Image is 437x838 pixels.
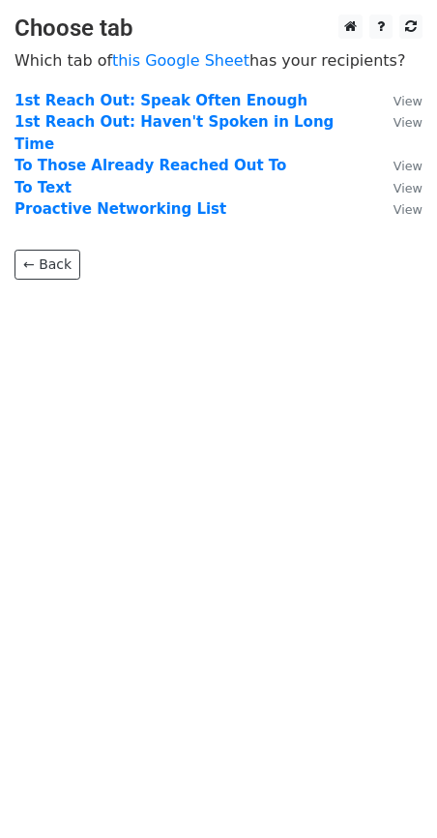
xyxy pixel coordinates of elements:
[374,200,422,218] a: View
[15,92,307,109] a: 1st Reach Out: Speak Often Enough
[15,15,422,43] h3: Choose tab
[393,115,422,130] small: View
[374,179,422,196] a: View
[374,157,422,174] a: View
[374,92,422,109] a: View
[393,159,422,173] small: View
[15,157,286,174] a: To Those Already Reached Out To
[112,51,249,70] a: this Google Sheet
[15,113,334,153] a: 1st Reach Out: Haven't Spoken in Long Time
[393,94,422,108] small: View
[393,181,422,195] small: View
[15,250,80,280] a: ← Back
[15,179,72,196] a: To Text
[393,202,422,217] small: View
[15,200,226,218] a: Proactive Networking List
[374,113,422,131] a: View
[15,50,422,71] p: Which tab of has your recipients?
